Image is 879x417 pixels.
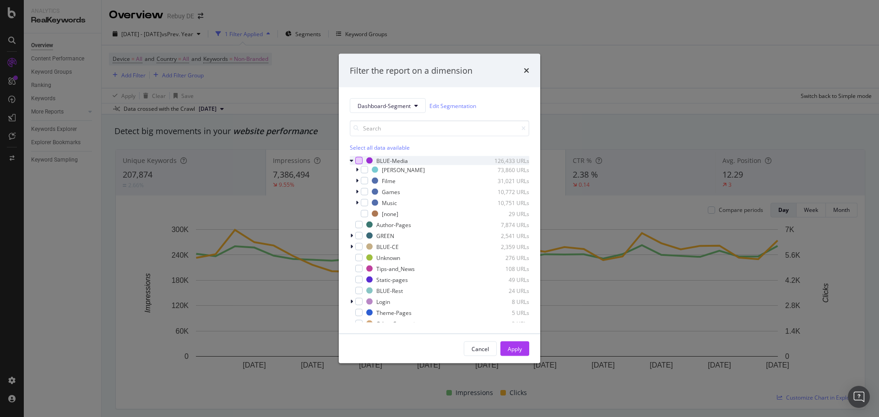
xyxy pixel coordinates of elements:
div: Games [382,188,400,195]
div: [PERSON_NAME] [382,166,425,173]
button: Cancel [464,341,497,356]
div: 10,751 URLs [484,199,529,206]
div: Login [376,298,390,305]
div: Open Intercom Messenger [848,386,870,408]
div: Select all data available [350,144,529,152]
div: 7,874 URLs [484,221,529,228]
div: 5 URLs [484,309,529,316]
div: 29 URLs [484,210,529,217]
div: 108 URLs [484,265,529,272]
input: Search [350,120,529,136]
div: Cancel [472,345,489,352]
div: BLUE-CE [376,243,399,250]
div: Tips-and_News [376,265,415,272]
div: Static-pages [376,276,408,283]
div: 3 URLs [484,320,529,327]
div: 10,772 URLs [484,188,529,195]
a: Edit Segmentation [429,101,476,110]
div: Unknown [376,254,400,261]
div: GREEN [376,232,394,239]
div: 49 URLs [484,276,529,283]
div: Theme-Pages [376,309,412,316]
button: Dashboard-Segment [350,98,426,113]
div: BLUE-Rest [376,287,403,294]
span: Dashboard-Segment [358,102,411,109]
button: Apply [500,341,529,356]
div: BLUE-Media [376,157,408,164]
div: 8 URLs [484,298,529,305]
div: Filme [382,177,396,184]
div: 276 URLs [484,254,529,261]
div: times [524,65,529,76]
div: 31,021 URLs [484,177,529,184]
div: Other-Categories [376,320,421,327]
div: Author-Pages [376,221,411,228]
div: 2,541 URLs [484,232,529,239]
div: Apply [508,345,522,352]
div: 73,860 URLs [484,166,529,173]
div: [none] [382,210,398,217]
div: 24 URLs [484,287,529,294]
div: Filter the report on a dimension [350,65,472,76]
div: 126,433 URLs [484,157,529,164]
div: 2,359 URLs [484,243,529,250]
div: modal [339,54,540,363]
div: Music [382,199,397,206]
